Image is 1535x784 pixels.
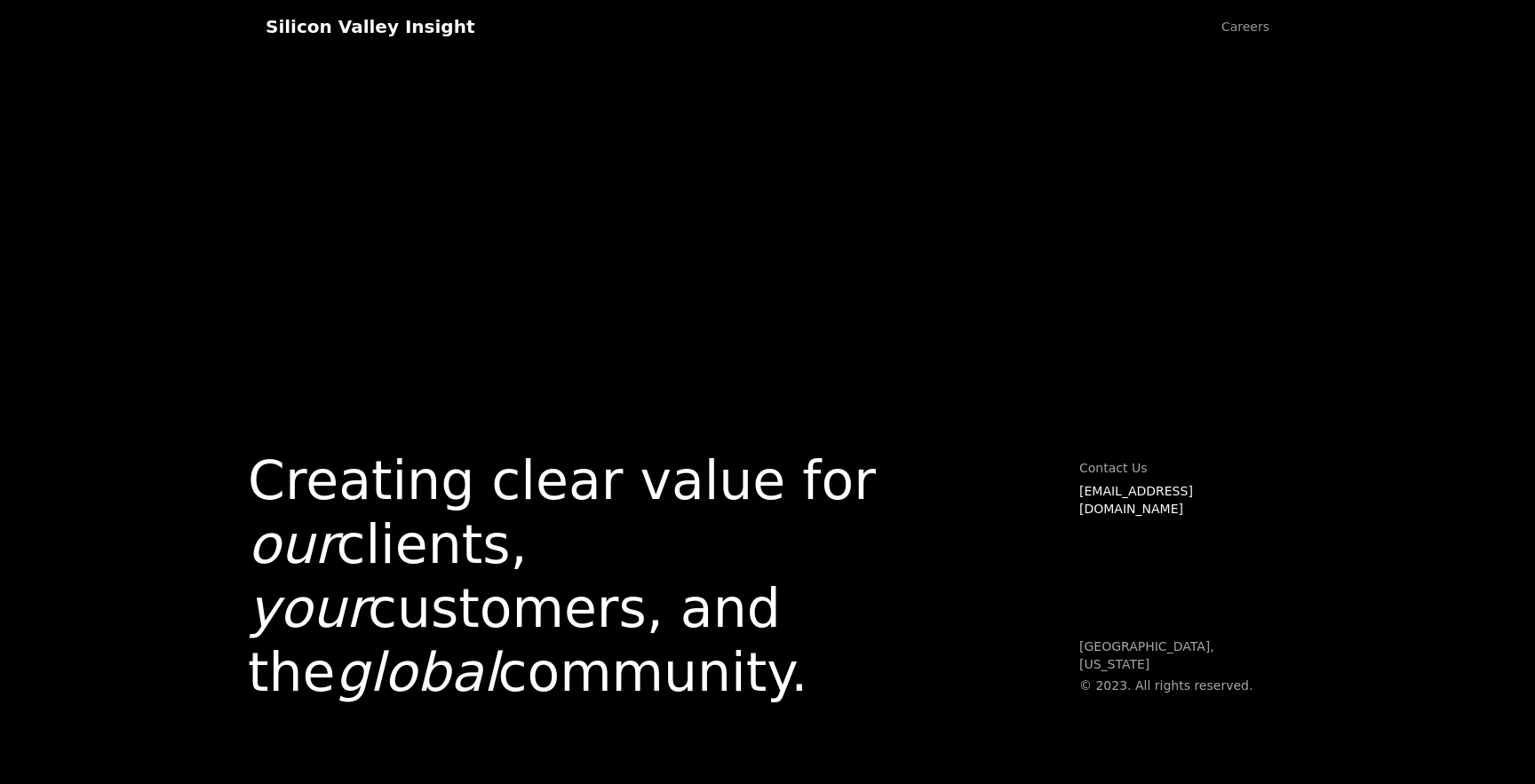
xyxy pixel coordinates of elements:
[1079,638,1287,673] p: [GEOGRAPHIC_DATA], [US_STATE]
[248,577,368,639] em: your
[1079,677,1287,695] p: © 2023. All rights reserved.
[335,641,497,703] em: global
[266,16,474,37] div: Silicon Valley Insight
[1079,484,1193,516] a: [EMAIL_ADDRESS][DOMAIN_NAME]
[248,513,336,575] em: our
[248,448,876,704] h1: Creating clear value for clients, customers, and the community.
[1079,460,1287,478] p: Contact Us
